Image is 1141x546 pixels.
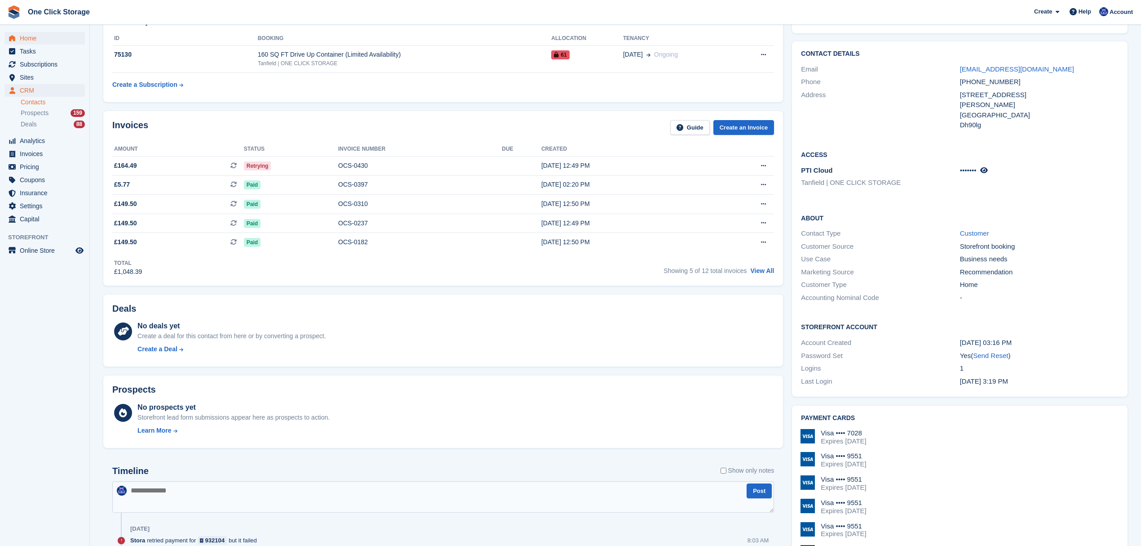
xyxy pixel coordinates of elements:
[801,376,960,387] div: Last Login
[551,50,569,59] span: 61
[4,161,85,173] a: menu
[114,219,137,228] span: £149.50
[1079,7,1091,16] span: Help
[137,413,330,422] div: Storefront lead form submissions appear here as prospects to action.
[244,161,271,170] span: Retrying
[20,161,74,173] span: Pricing
[20,244,74,257] span: Online Store
[801,90,960,130] div: Address
[821,475,866,483] div: Visa •••• 9551
[801,280,960,290] div: Customer Type
[960,254,1119,264] div: Business needs
[801,178,960,188] li: Tanfield | ONE CLICK STORAGE
[801,242,960,252] div: Customer Source
[137,402,330,413] div: No prospects yet
[821,460,866,468] div: Expires [DATE]
[137,426,171,435] div: Learn More
[541,180,709,189] div: [DATE] 02:20 PM
[821,507,866,515] div: Expires [DATE]
[112,142,244,157] th: Amount
[20,148,74,160] span: Invoices
[21,109,49,117] span: Prospects
[4,174,85,186] a: menu
[112,80,177,90] div: Create a Subscription
[801,150,1119,159] h2: Access
[801,254,960,264] div: Use Case
[338,199,502,209] div: OCS-0310
[137,345,177,354] div: Create a Deal
[244,180,261,189] span: Paid
[960,280,1119,290] div: Home
[821,483,866,492] div: Expires [DATE]
[20,187,74,199] span: Insurance
[750,267,774,274] a: View All
[801,166,832,174] span: PTI Cloud
[801,267,960,277] div: Marketing Source
[20,58,74,71] span: Subscriptions
[112,50,258,59] div: 75130
[112,466,149,476] h2: Timeline
[130,536,145,545] span: Stora
[137,321,326,331] div: No deals yet
[7,5,21,19] img: stora-icon-8386f47178a22dfd0bd8f6a31ec36ba5ce8667c1dd55bd0f319d3a0aa187defe.svg
[541,237,709,247] div: [DATE] 12:50 PM
[800,452,815,466] img: Visa Logo
[960,166,977,174] span: •••••••
[801,338,960,348] div: Account Created
[960,77,1119,87] div: [PHONE_NUMBER]
[20,71,74,84] span: Sites
[960,363,1119,374] div: 1
[821,437,866,445] div: Expires [DATE]
[258,31,552,46] th: Booking
[4,187,85,199] a: menu
[821,499,866,507] div: Visa •••• 9551
[801,322,1119,331] h2: Storefront Account
[801,363,960,374] div: Logins
[801,293,960,303] div: Accounting Nominal Code
[747,536,769,545] div: 8:03 AM
[800,522,815,537] img: Visa Logo
[663,267,747,274] span: Showing 5 of 12 total invoices
[821,522,866,530] div: Visa •••• 9551
[801,415,1119,422] h2: Payment cards
[4,244,85,257] a: menu
[244,238,261,247] span: Paid
[960,351,1119,361] div: Yes
[801,50,1119,58] h2: Contact Details
[114,237,137,247] span: £149.50
[801,213,1119,222] h2: About
[338,180,502,189] div: OCS-0397
[4,200,85,212] a: menu
[960,293,1119,303] div: -
[960,229,989,237] a: Customer
[801,64,960,75] div: Email
[713,120,774,135] a: Create an Invoice
[244,142,338,157] th: Status
[623,50,643,59] span: [DATE]
[244,219,261,228] span: Paid
[112,31,258,46] th: ID
[258,50,552,59] div: 160 SQ FT Drive Up Container (Limited Availability)
[74,121,85,128] div: 88
[551,31,623,46] th: Allocation
[20,32,74,45] span: Home
[960,90,1119,100] div: [STREET_ADDRESS]
[801,77,960,87] div: Phone
[800,429,815,443] img: Visa Logo
[1034,7,1052,16] span: Create
[821,530,866,538] div: Expires [DATE]
[801,228,960,239] div: Contact Type
[117,486,127,496] img: Thomas
[4,58,85,71] a: menu
[112,120,148,135] h2: Invoices
[960,110,1119,121] div: [GEOGRAPHIC_DATA]
[112,76,183,93] a: Create a Subscription
[338,161,502,170] div: OCS-0430
[112,385,156,395] h2: Prospects
[244,200,261,209] span: Paid
[747,483,772,498] button: Post
[258,59,552,67] div: Tanfield | ONE CLICK STORAGE
[1110,8,1133,17] span: Account
[114,259,142,267] div: Total
[205,536,225,545] div: 932104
